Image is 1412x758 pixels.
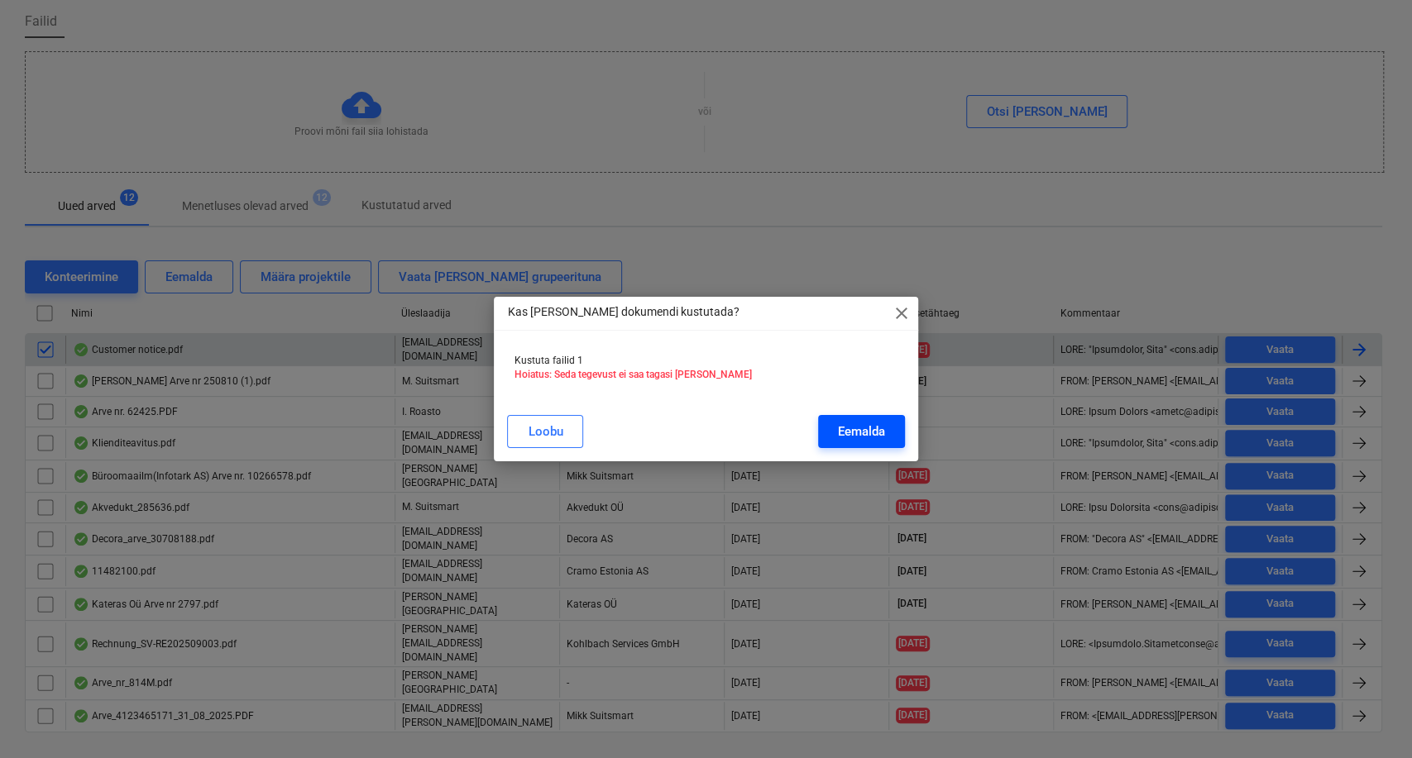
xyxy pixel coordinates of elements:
[514,368,897,382] p: Hoiatus: Seda tegevust ei saa tagasi [PERSON_NAME]
[818,415,905,448] button: Eemalda
[838,421,885,442] div: Eemalda
[514,354,897,368] p: Kustuta failid 1
[507,303,739,321] p: Kas [PERSON_NAME] dokumendi kustutada?
[507,415,583,448] button: Loobu
[528,421,562,442] div: Loobu
[892,303,912,323] span: close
